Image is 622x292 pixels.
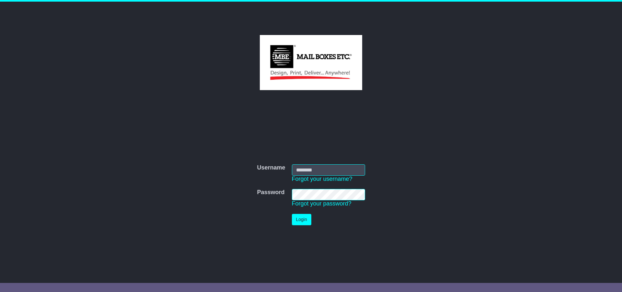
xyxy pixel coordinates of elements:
[292,214,311,225] button: Login
[257,189,284,196] label: Password
[292,200,351,207] a: Forgot your password?
[292,176,352,182] a: Forgot your username?
[260,35,362,90] img: MBE Macquarie Park
[257,164,285,171] label: Username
